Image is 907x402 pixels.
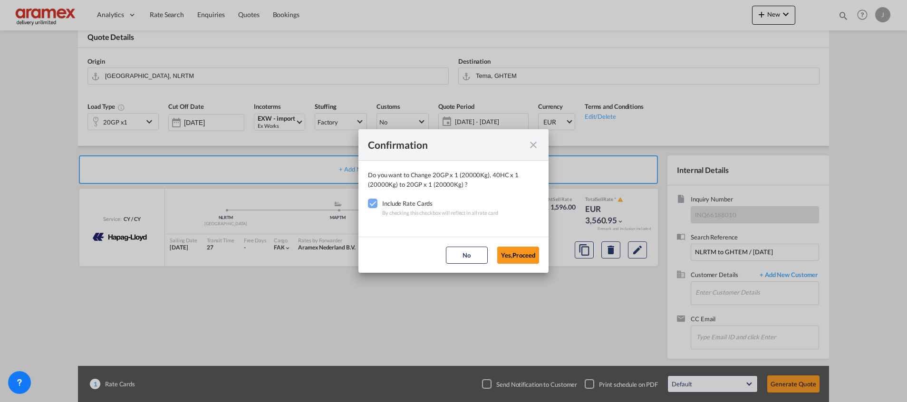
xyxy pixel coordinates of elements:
md-dialog: Confirmation Do you ... [358,129,549,273]
md-icon: icon-close fg-AAA8AD cursor [528,139,539,151]
div: Include Rate Cards [382,199,498,208]
div: Do you want to Change 20GP x 1 (20000Kg), 40HC x 1 (20000Kg) to 20GP x 1 (20000Kg) ? [368,170,539,189]
button: No [446,247,488,264]
md-checkbox: Checkbox No Ink [368,199,382,208]
div: By checking this checkbox will reflect in all rate card [382,208,498,218]
button: Yes,Proceed [497,247,539,264]
div: Confirmation [368,139,522,151]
